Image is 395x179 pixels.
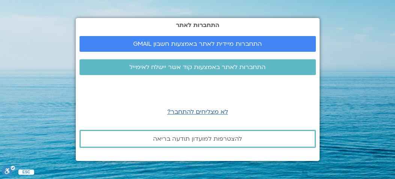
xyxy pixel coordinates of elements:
[133,41,262,47] span: התחברות מיידית לאתר באמצעות חשבון GMAIL
[80,22,316,29] h2: התחברות לאתר
[80,59,316,75] a: התחברות לאתר באמצעות קוד אשר יישלח לאימייל
[80,130,316,148] a: להצטרפות למועדון תודעה בריאה
[129,64,266,71] span: התחברות לאתר באמצעות קוד אשר יישלח לאימייל
[167,108,228,116] a: לא מצליחים להתחבר?
[80,36,316,52] a: התחברות מיידית לאתר באמצעות חשבון GMAIL
[153,135,242,142] span: להצטרפות למועדון תודעה בריאה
